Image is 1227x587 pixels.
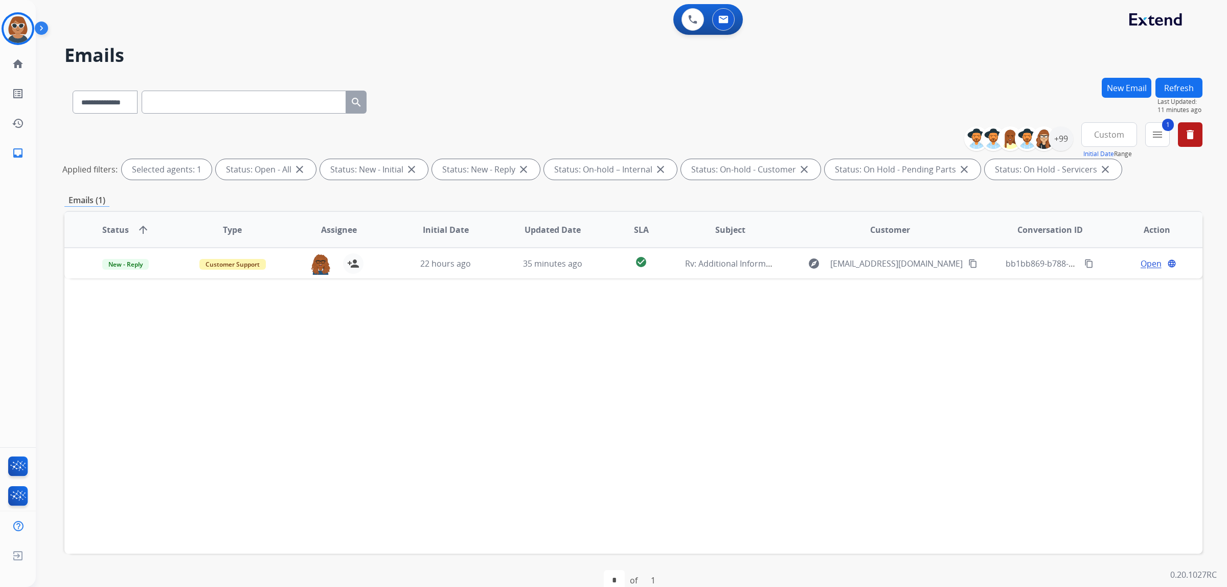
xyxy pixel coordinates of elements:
[808,257,820,270] mat-icon: explore
[830,257,963,270] span: [EMAIL_ADDRESS][DOMAIN_NAME]
[432,159,540,180] div: Status: New - Reply
[12,147,24,159] mat-icon: inbox
[223,224,242,236] span: Type
[1084,259,1094,268] mat-icon: content_copy
[1141,257,1162,270] span: Open
[1167,259,1176,268] mat-icon: language
[310,253,331,275] img: agent-avatar
[102,224,129,236] span: Status
[968,259,978,268] mat-icon: content_copy
[293,163,306,176] mat-icon: close
[654,163,667,176] mat-icon: close
[1145,122,1170,147] button: 1
[523,258,582,269] span: 35 minutes ago
[102,259,149,270] span: New - Reply
[681,159,821,180] div: Status: On-hold - Customer
[685,258,818,269] span: Rv: Additional Information Needed
[1099,163,1111,176] mat-icon: close
[870,224,910,236] span: Customer
[122,159,212,180] div: Selected agents: 1
[630,574,638,586] div: of
[798,163,810,176] mat-icon: close
[1083,150,1114,158] button: Initial Date
[1102,78,1151,98] button: New Email
[635,256,647,268] mat-icon: check_circle
[1157,106,1202,114] span: 11 minutes ago
[517,163,530,176] mat-icon: close
[4,14,32,43] img: avatar
[12,117,24,129] mat-icon: history
[350,96,362,108] mat-icon: search
[64,45,1202,66] h2: Emails
[634,224,649,236] span: SLA
[64,194,109,207] p: Emails (1)
[216,159,316,180] div: Status: Open - All
[1017,224,1083,236] span: Conversation ID
[525,224,581,236] span: Updated Date
[347,257,359,270] mat-icon: person_add
[1155,78,1202,98] button: Refresh
[420,258,471,269] span: 22 hours ago
[62,163,118,176] p: Applied filters:
[1094,133,1124,137] span: Custom
[320,159,428,180] div: Status: New - Initial
[12,88,24,100] mat-icon: list_alt
[958,163,970,176] mat-icon: close
[1049,126,1073,151] div: +99
[199,259,266,270] span: Customer Support
[137,224,149,236] mat-icon: arrow_upward
[1157,98,1202,106] span: Last Updated:
[1184,128,1196,141] mat-icon: delete
[825,159,981,180] div: Status: On Hold - Pending Parts
[715,224,745,236] span: Subject
[1162,119,1174,131] span: 1
[12,58,24,70] mat-icon: home
[985,159,1122,180] div: Status: On Hold - Servicers
[1083,149,1132,158] span: Range
[1151,128,1164,141] mat-icon: menu
[1006,258,1166,269] span: bb1bb869-b788-4e45-814d-d160e5160c7a
[423,224,469,236] span: Initial Date
[1096,212,1202,248] th: Action
[405,163,418,176] mat-icon: close
[1081,122,1137,147] button: Custom
[1170,569,1217,581] p: 0.20.1027RC
[544,159,677,180] div: Status: On-hold – Internal
[321,224,357,236] span: Assignee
